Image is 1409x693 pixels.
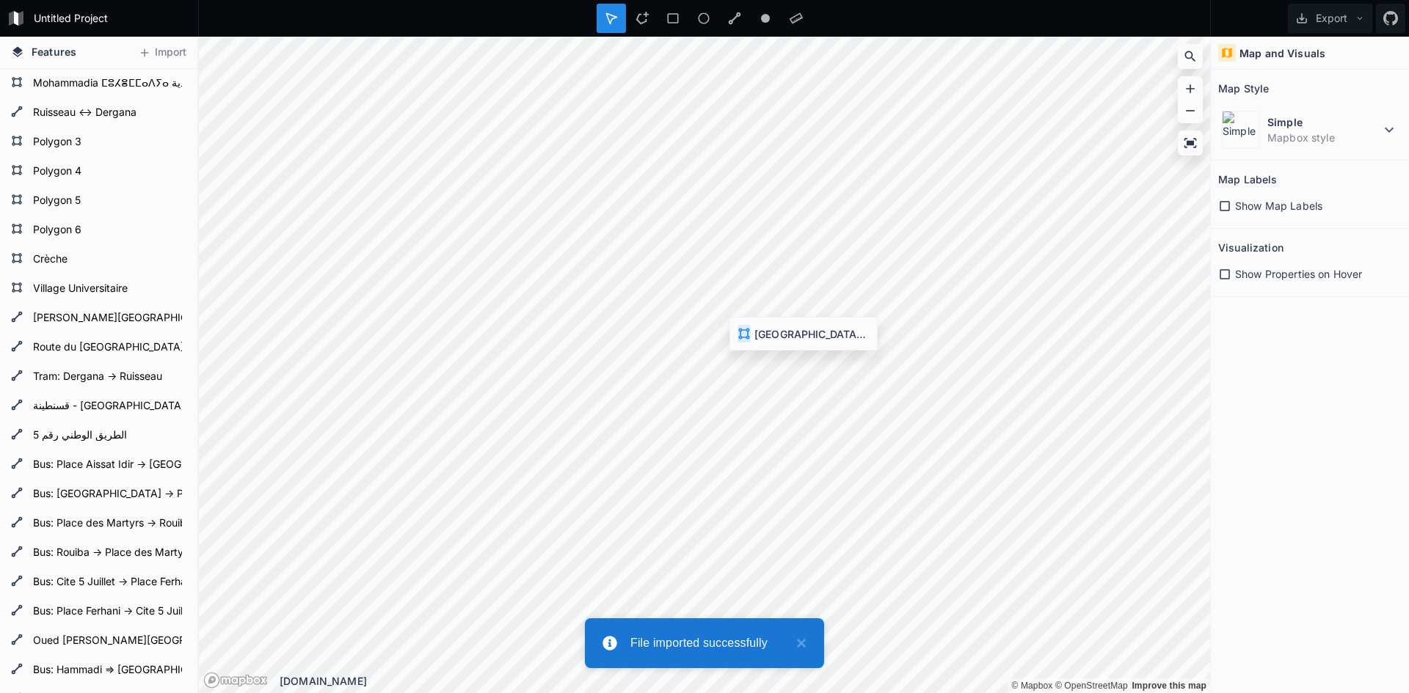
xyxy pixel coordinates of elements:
span: Show Properties on Hover [1235,266,1362,282]
h4: Map and Visuals [1239,45,1325,61]
span: Features [32,44,76,59]
button: Export [1288,4,1372,33]
a: Mapbox logo [203,672,268,689]
a: Mapbox [1011,681,1052,691]
div: File imported successfully [630,634,789,652]
img: Simple [1222,111,1260,149]
h2: Map Style [1218,77,1269,100]
button: Import [131,41,194,65]
h2: Map Labels [1218,168,1277,191]
dt: Simple [1267,114,1380,130]
button: close [789,634,807,652]
a: Map feedback [1132,681,1206,691]
a: OpenStreetMap [1055,681,1128,691]
dd: Mapbox style [1267,130,1380,145]
span: Show Map Labels [1235,198,1322,213]
div: [DOMAIN_NAME] [280,673,1210,689]
h2: Visualization [1218,236,1284,259]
